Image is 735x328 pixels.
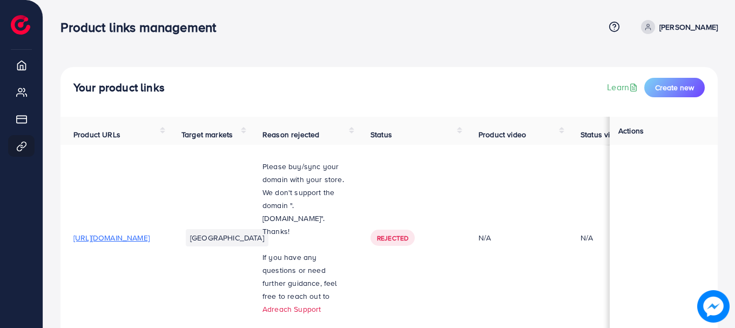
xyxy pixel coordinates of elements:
p: [PERSON_NAME] [659,21,718,34]
a: Learn [607,81,640,93]
li: [GEOGRAPHIC_DATA] [186,229,268,246]
span: Please buy/sync your domain with your store. We don't support the domain ".[DOMAIN_NAME]". Thanks! [262,161,344,237]
span: Create new [655,82,694,93]
span: Product URLs [73,129,120,140]
a: Adreach Support [262,304,321,314]
span: Actions [618,125,644,136]
span: If you have any questions or need further guidance, feel free to reach out to [262,252,338,302]
h4: Your product links [73,81,165,95]
span: Target markets [181,129,233,140]
div: N/A [478,232,555,243]
span: [URL][DOMAIN_NAME] [73,232,150,243]
button: Create new [644,78,705,97]
span: Product video [478,129,526,140]
span: Status [370,129,392,140]
span: Reason rejected [262,129,319,140]
h3: Product links management [60,19,225,35]
img: image [697,290,730,323]
div: N/A [581,232,593,243]
a: [PERSON_NAME] [637,20,718,34]
img: logo [11,15,30,35]
span: Rejected [377,233,408,243]
span: Status video [581,129,623,140]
